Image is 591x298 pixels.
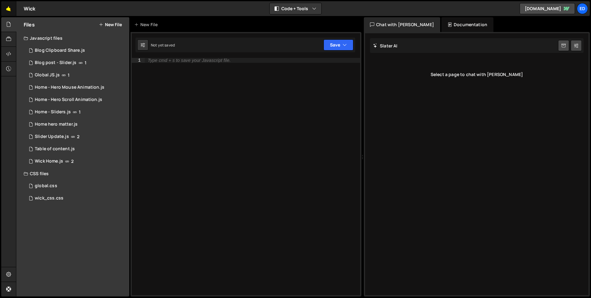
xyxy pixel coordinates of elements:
button: New File [99,22,122,27]
a: 🤙 [1,1,16,16]
div: 9462/21353.js [24,57,129,69]
button: Code + Tools [270,3,321,14]
div: CSS files [16,167,129,180]
h2: Files [24,21,35,28]
div: Javascript files [16,32,129,44]
div: Type cmd + s to save your Javascript file. [148,58,231,62]
div: global.css [35,183,57,189]
span: 1 [68,73,70,78]
div: Select a page to chat with [PERSON_NAME] [370,62,584,87]
div: Not yet saved [151,42,175,48]
div: 9462/22160.js [24,155,129,167]
div: 9462/20691.js [24,106,129,118]
button: Save [324,39,353,50]
div: Home - Hero Mouse Animation.js [35,85,104,90]
div: 9462/22933.js [24,131,129,143]
div: Slider Update.js [35,134,69,139]
div: Home hero matter.js [35,122,78,127]
div: 9462/21365.js [24,69,129,81]
h2: Slater AI [373,43,398,49]
div: Wick Home.js [35,159,63,164]
div: Blog Clipboard Share.js [35,48,85,53]
div: 9462/21547.js [24,81,129,94]
div: 9462/22165.css [24,192,129,204]
div: 1 [132,58,145,63]
div: New File [134,22,160,28]
div: Chat with [PERSON_NAME] [364,17,440,32]
div: wick_css.css [35,195,63,201]
div: 9462/21350.js [24,143,129,155]
span: 1 [79,110,81,115]
div: 9462/23524.css [24,180,129,192]
div: Blog post - Slider.js [35,60,76,66]
div: 9462/23547.js [24,44,129,57]
div: Documentation [441,17,493,32]
div: 9462/21405.js [24,94,129,106]
div: Table of content.js [35,146,75,152]
div: Home - Sliders.js [35,109,71,115]
span: 2 [71,159,74,164]
span: 2 [77,134,79,139]
a: [DOMAIN_NAME] [520,3,575,14]
div: 9462/20759.js [24,118,129,131]
div: Global JS.js [35,72,60,78]
div: Home - Hero Scroll Animation.js [35,97,102,103]
a: Ed [577,3,588,14]
span: 1 [85,60,86,65]
div: Wick [24,5,36,12]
